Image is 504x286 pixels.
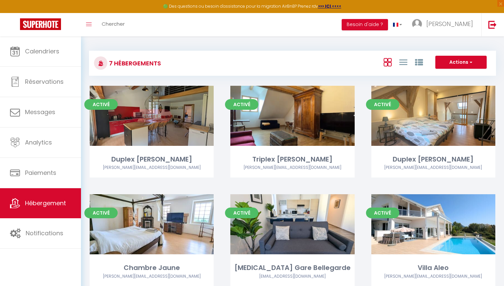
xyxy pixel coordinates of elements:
[366,99,399,110] span: Activé
[132,109,172,122] a: Editer
[25,199,66,207] span: Hébergement
[102,20,125,27] span: Chercher
[25,108,55,116] span: Messages
[90,165,214,171] div: Airbnb
[426,20,473,28] span: [PERSON_NAME]
[20,18,61,30] img: Super Booking
[412,19,422,29] img: ...
[230,263,354,273] div: [MEDICAL_DATA] Gare Bellegarde
[84,208,118,218] span: Activé
[407,13,481,36] a: ... [PERSON_NAME]
[26,229,63,237] span: Notifications
[25,47,59,55] span: Calendriers
[435,56,487,69] button: Actions
[90,154,214,165] div: Duplex [PERSON_NAME]
[342,19,388,30] button: Besoin d'aide ?
[225,208,258,218] span: Activé
[371,263,495,273] div: Villa Aleo
[90,273,214,280] div: Airbnb
[97,13,130,36] a: Chercher
[371,165,495,171] div: Airbnb
[366,208,399,218] span: Activé
[230,273,354,280] div: Airbnb
[25,77,64,86] span: Réservations
[488,20,497,29] img: logout
[230,154,354,165] div: Triplex [PERSON_NAME]
[318,3,341,9] a: >>> ICI <<<<
[90,263,214,273] div: Chambre Jaune
[25,169,56,177] span: Paiements
[225,99,258,110] span: Activé
[415,56,423,67] a: Vue par Groupe
[84,99,118,110] span: Activé
[399,56,407,67] a: Vue en Liste
[384,56,392,67] a: Vue en Box
[371,273,495,280] div: Airbnb
[107,56,161,71] h3: 7 Hébergements
[371,154,495,165] div: Duplex [PERSON_NAME]
[25,138,52,147] span: Analytics
[230,165,354,171] div: Airbnb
